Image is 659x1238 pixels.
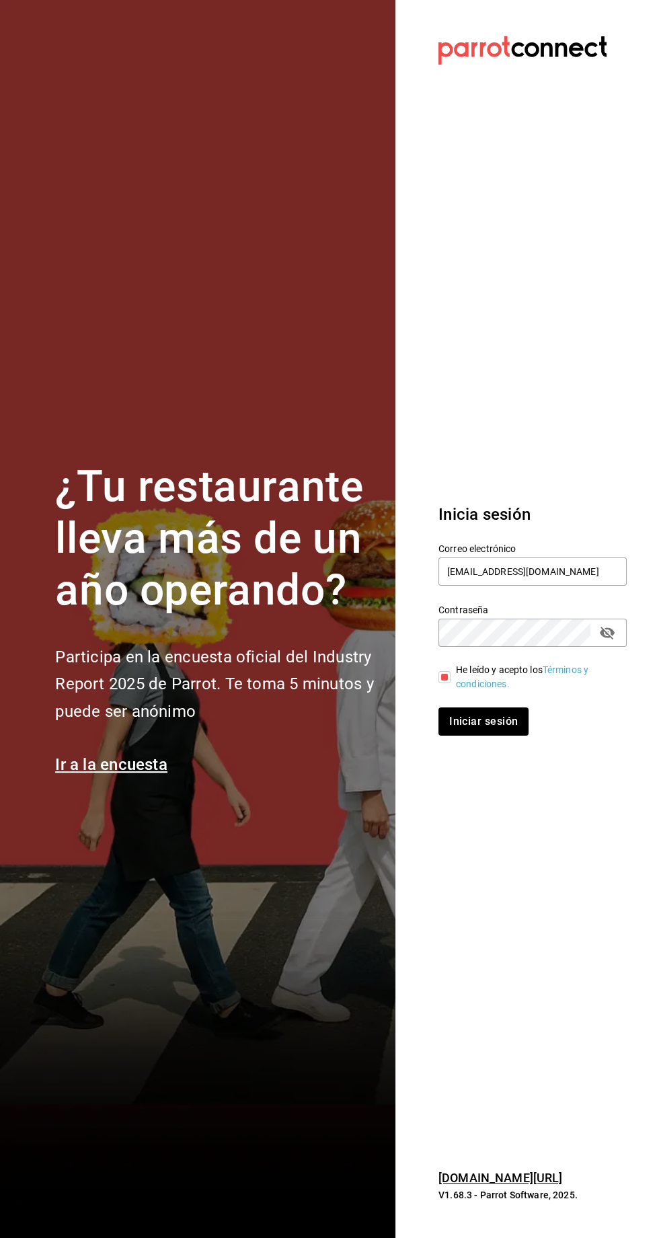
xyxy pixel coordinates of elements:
[438,1171,562,1185] a: [DOMAIN_NAME][URL]
[456,663,616,691] div: He leído y acepto los
[438,605,627,615] label: Contraseña
[438,707,529,736] button: Iniciar sesión
[55,461,379,616] h1: ¿Tu restaurante lleva más de un año operando?
[55,644,379,726] h2: Participa en la encuesta oficial del Industry Report 2025 de Parrot. Te toma 5 minutos y puede se...
[596,621,619,644] button: passwordField
[55,755,167,774] a: Ir a la encuesta
[438,1188,627,1202] p: V1.68.3 - Parrot Software, 2025.
[438,557,627,586] input: Ingresa tu correo electrónico
[438,544,627,553] label: Correo electrónico
[438,502,627,527] h3: Inicia sesión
